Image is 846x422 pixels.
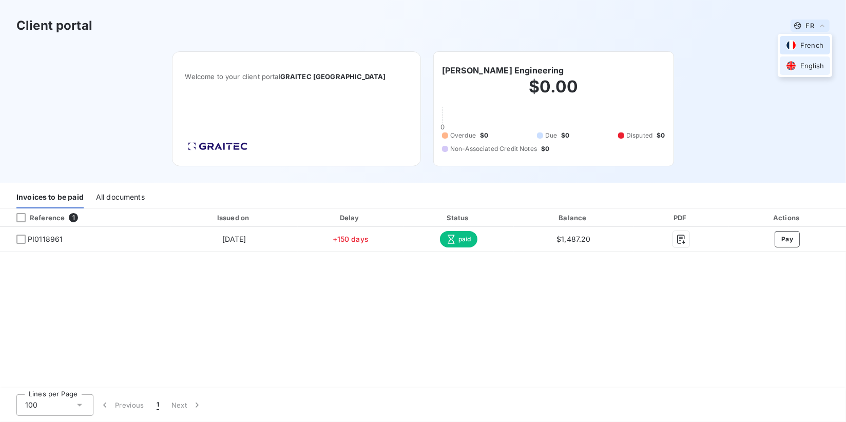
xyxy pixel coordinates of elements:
[806,22,814,30] span: FR
[16,187,84,208] div: Invoices to be paid
[93,394,150,416] button: Previous
[406,213,512,223] div: Status
[222,235,246,243] span: [DATE]
[541,144,549,154] span: $0
[800,61,824,71] span: English
[157,400,159,410] span: 1
[657,131,665,140] span: $0
[442,76,665,107] h2: $0.00
[516,213,632,223] div: Balance
[8,213,65,222] div: Reference
[172,213,296,223] div: Issued on
[545,131,557,140] span: Due
[440,123,445,131] span: 0
[626,131,652,140] span: Disputed
[440,231,477,247] span: paid
[556,235,590,243] span: $1,487.20
[333,235,369,243] span: +150 days
[280,72,386,81] span: GRAITEC [GEOGRAPHIC_DATA]
[25,400,37,410] span: 100
[96,187,145,208] div: All documents
[450,131,476,140] span: Overdue
[800,41,823,50] span: French
[69,213,78,222] span: 1
[730,213,844,223] div: Actions
[442,64,564,76] h6: [PERSON_NAME] Engineering
[561,131,569,140] span: $0
[450,144,537,154] span: Non-Associated Credit Notes
[28,234,63,244] span: PI0118961
[150,394,165,416] button: 1
[775,231,800,247] button: Pay
[16,16,92,35] h3: Client portal
[300,213,401,223] div: Delay
[165,394,208,416] button: Next
[480,131,488,140] span: $0
[636,213,726,223] div: PDF
[185,72,408,81] span: Welcome to your client portal
[185,139,251,154] img: Company logo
